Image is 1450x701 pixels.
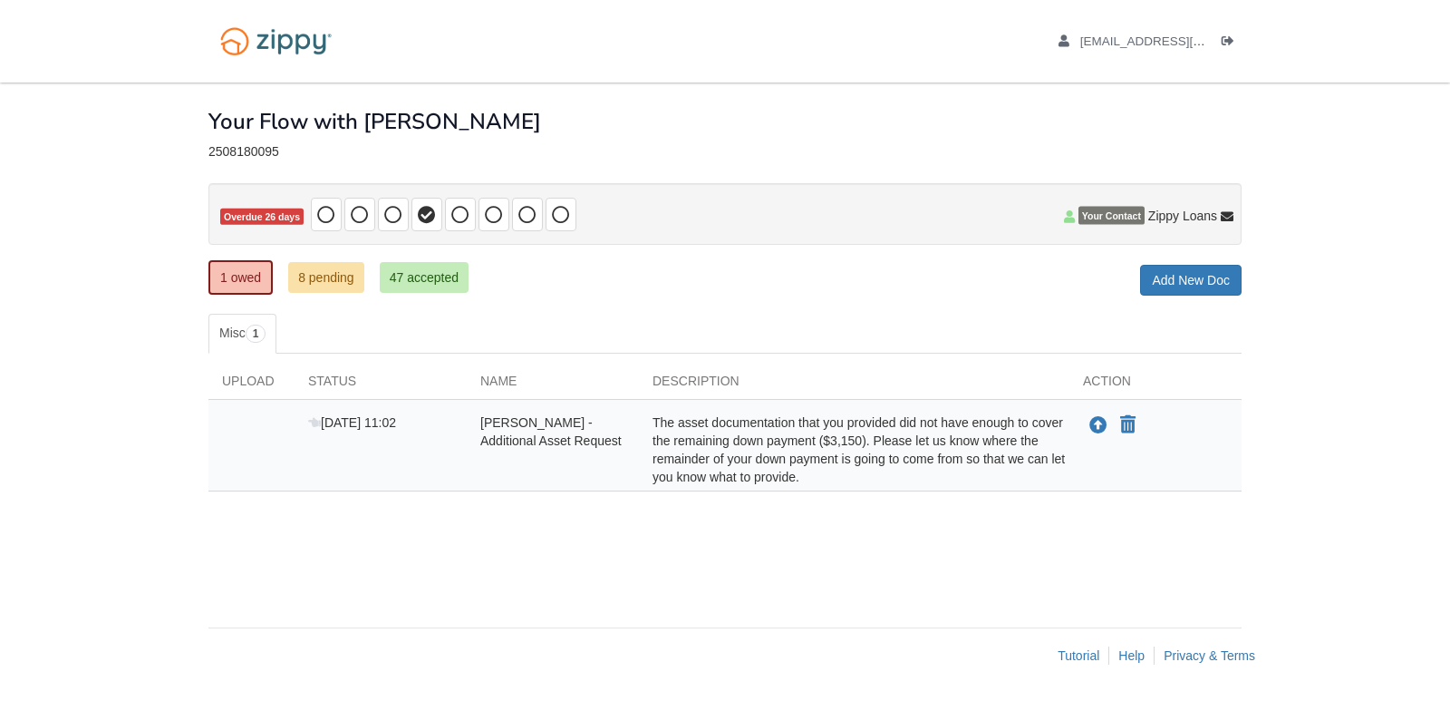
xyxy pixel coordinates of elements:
div: Name [467,372,639,399]
span: 1 [246,325,266,343]
span: Your Contact [1078,207,1145,225]
a: Misc [208,314,276,354]
a: Add New Doc [1140,265,1242,296]
div: Description [639,372,1069,399]
span: adominguez6804@gmail.com [1080,34,1288,48]
button: Upload Edward Olivares Lopez - Additional Asset Request [1087,414,1109,437]
div: 2508180095 [208,144,1242,160]
img: Logo [208,18,343,64]
a: Tutorial [1058,648,1099,663]
a: Privacy & Terms [1164,648,1255,663]
span: Overdue 26 days [220,209,304,226]
a: edit profile [1058,34,1288,53]
button: Declare Edward Olivares Lopez - Additional Asset Request not applicable [1118,414,1137,436]
span: [PERSON_NAME] - Additional Asset Request [480,415,622,448]
span: [DATE] 11:02 [308,415,396,430]
span: Zippy Loans [1148,207,1217,225]
div: The asset documentation that you provided did not have enough to cover the remaining down payment... [639,414,1069,486]
div: Action [1069,372,1242,399]
h1: Your Flow with [PERSON_NAME] [208,110,541,133]
div: Status [295,372,467,399]
a: 8 pending [288,262,364,293]
div: Upload [208,372,295,399]
a: 1 owed [208,260,273,295]
a: 47 accepted [380,262,469,293]
a: Log out [1222,34,1242,53]
a: Help [1118,648,1145,663]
